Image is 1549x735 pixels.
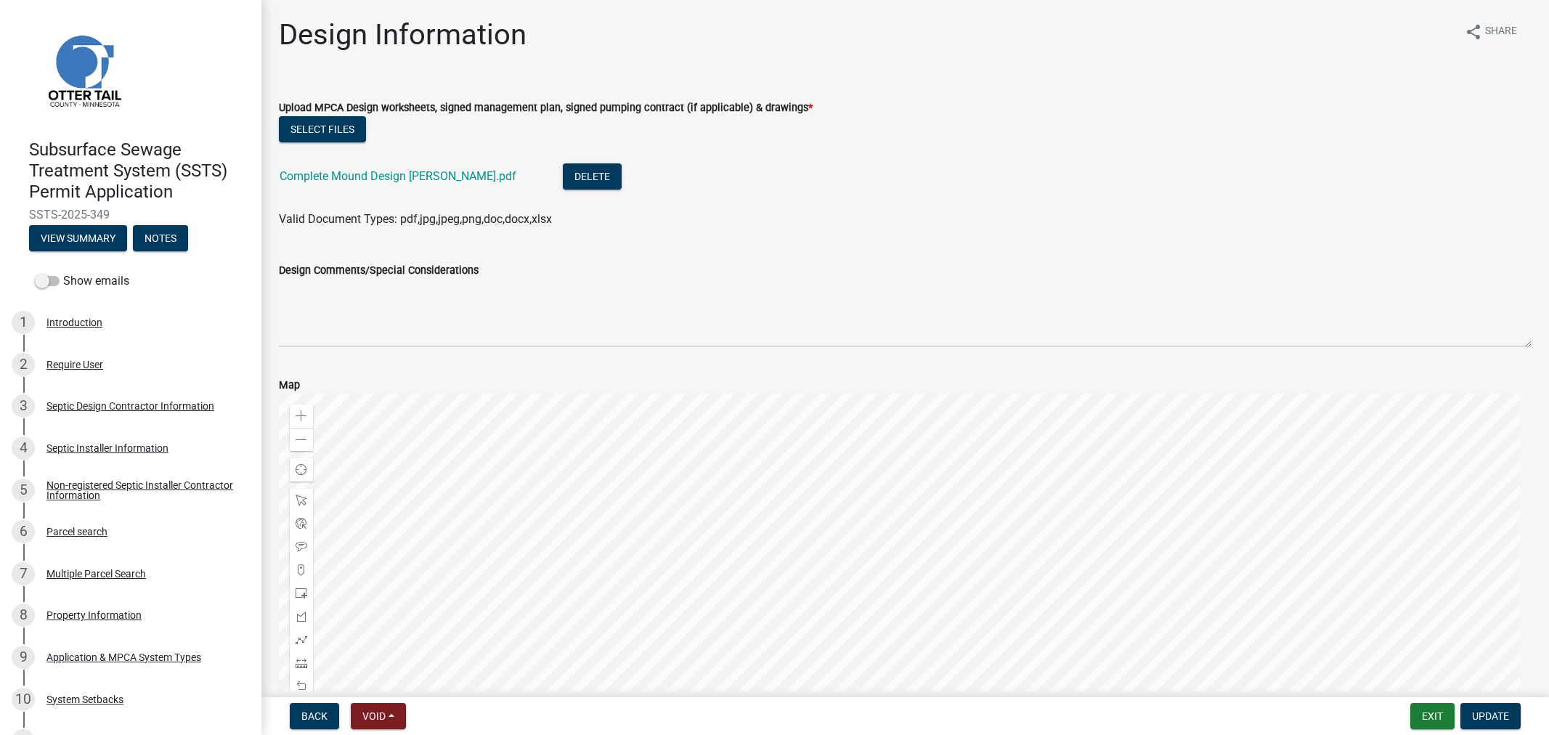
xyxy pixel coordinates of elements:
div: Find my location [290,458,313,482]
div: 6 [12,520,35,543]
div: 2 [12,353,35,376]
h4: Subsurface Sewage Treatment System (SSTS) Permit Application [29,139,250,202]
div: 8 [12,604,35,627]
span: Back [301,710,328,722]
button: Void [351,703,406,729]
wm-modal-confirm: Summary [29,234,127,245]
button: shareShare [1453,17,1529,46]
div: 3 [12,394,35,418]
div: Zoom in [290,405,313,428]
div: 10 [12,688,35,711]
div: Zoom out [290,428,313,451]
div: Application & MPCA System Types [46,652,201,662]
button: Notes [133,225,188,251]
button: View Summary [29,225,127,251]
div: Septic Installer Information [46,443,168,453]
label: Upload MPCA Design worksheets, signed management plan, signed pumping contract (if applicable) & ... [279,103,813,113]
span: Valid Document Types: pdf,jpg,jpeg,png,doc,docx,xlsx [279,212,552,226]
button: Select files [279,116,366,142]
button: Exit [1410,703,1455,729]
button: Back [290,703,339,729]
span: Share [1485,23,1517,41]
div: 1 [12,311,35,334]
label: Show emails [35,272,129,290]
div: Property Information [46,610,142,620]
wm-modal-confirm: Delete Document [563,171,622,184]
label: Design Comments/Special Considerations [279,266,479,276]
span: Void [362,710,386,722]
label: Map [279,381,300,391]
button: Delete [563,163,622,190]
button: Update [1460,703,1521,729]
div: Introduction [46,317,102,328]
div: Septic Design Contractor Information [46,401,214,411]
div: 7 [12,562,35,585]
img: Otter Tail County, Minnesota [29,15,138,124]
a: Complete Mound Design [PERSON_NAME].pdf [280,169,516,183]
wm-modal-confirm: Notes [133,234,188,245]
div: Non-registered Septic Installer Contractor Information [46,480,238,500]
span: SSTS-2025-349 [29,208,232,222]
i: share [1465,23,1482,41]
h1: Design Information [279,17,527,52]
div: Parcel search [46,527,107,537]
span: Update [1472,710,1509,722]
div: Multiple Parcel Search [46,569,146,579]
div: Require User [46,360,103,370]
div: 9 [12,646,35,669]
div: 4 [12,436,35,460]
div: System Setbacks [46,694,123,704]
div: 5 [12,479,35,502]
